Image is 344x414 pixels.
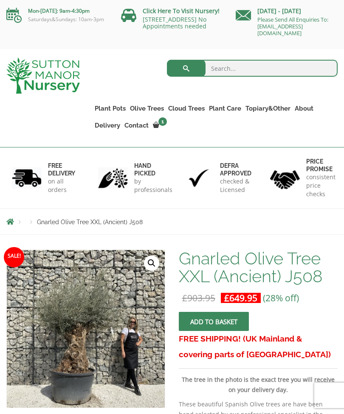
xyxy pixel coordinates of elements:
[182,375,335,394] strong: The tree in the photo is the exact tree you will receive on your delivery day.
[143,7,220,15] a: Click Here To Visit Nursery!
[182,292,215,304] bdi: 903.95
[270,165,300,191] img: 4.jpg
[143,15,206,30] a: [STREET_ADDRESS] No Appointments needed
[122,119,151,131] a: Contact
[220,162,251,177] h6: Defra approved
[151,119,169,131] a: 1
[12,167,42,189] img: 1.jpg
[293,103,316,114] a: About
[134,177,172,194] p: by professionals
[128,103,166,114] a: Olive Trees
[224,292,257,304] bdi: 649.95
[207,103,243,114] a: Plant Care
[166,103,207,114] a: Cloud Trees
[6,58,80,94] img: logo
[243,103,293,114] a: Topiary&Other
[179,331,338,362] h3: FREE SHIPPING! (UK Mainland & covering parts of [GEOGRAPHIC_DATA])
[93,103,128,114] a: Plant Pots
[6,16,108,23] p: Saturdays&Sundays: 10am-3pm
[158,117,167,126] span: 1
[306,158,336,173] h6: Price promise
[4,247,24,267] span: Sale!
[6,6,108,16] p: Mon-[DATE]: 9am-4:30pm
[93,119,122,131] a: Delivery
[220,177,251,194] p: checked & Licensed
[37,219,143,225] span: Gnarled Olive Tree XXL (Ancient) J508
[134,162,172,177] h6: hand picked
[236,6,338,16] p: [DATE] - [DATE]
[182,292,187,304] span: £
[224,292,229,304] span: £
[263,292,299,304] span: (28% off)
[179,250,338,285] h1: Gnarled Olive Tree XXL (Ancient) J508
[98,167,128,189] img: 2.jpg
[179,312,249,331] button: Add to basket
[48,177,75,194] p: on all orders
[144,256,159,271] a: View full-screen image gallery
[257,16,328,37] a: Please Send All Enquiries To: [EMAIL_ADDRESS][DOMAIN_NAME]
[167,60,338,77] input: Search...
[306,173,336,198] p: consistent price checks
[184,167,214,189] img: 3.jpg
[48,162,75,177] h6: FREE DELIVERY
[6,218,338,225] nav: Breadcrumbs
